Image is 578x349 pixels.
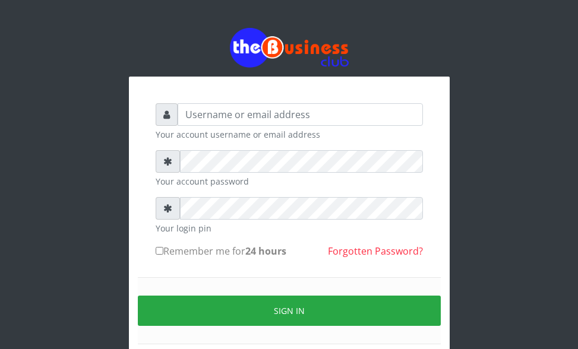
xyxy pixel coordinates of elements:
a: Forgotten Password? [328,245,423,258]
small: Your account password [156,175,423,188]
button: Sign in [138,296,441,326]
b: 24 hours [245,245,286,258]
label: Remember me for [156,244,286,258]
input: Username or email address [178,103,423,126]
input: Remember me for24 hours [156,247,163,255]
small: Your account username or email address [156,128,423,141]
small: Your login pin [156,222,423,234]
